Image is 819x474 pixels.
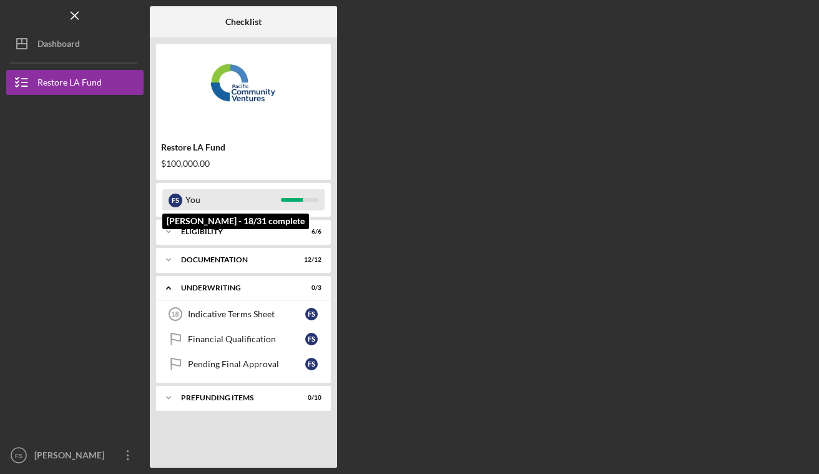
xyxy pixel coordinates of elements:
div: Prefunding Items [181,394,290,402]
div: 0 / 3 [299,284,321,292]
div: 12 / 12 [299,256,321,264]
img: Product logo [156,50,331,125]
div: [PERSON_NAME] [31,443,112,471]
a: 18Indicative Terms SheetFS [162,302,325,327]
b: Checklist [225,17,262,27]
div: Restore LA Fund [161,142,326,152]
div: Indicative Terms Sheet [188,309,305,319]
div: Eligibility [181,228,290,235]
div: 6 / 6 [299,228,321,235]
button: FS[PERSON_NAME] [6,443,144,468]
tspan: 18 [171,310,179,318]
div: $100,000.00 [161,159,326,169]
div: F S [305,308,318,320]
div: Dashboard [37,31,80,59]
div: F S [169,194,182,207]
div: Pending Final Approval [188,359,305,369]
text: FS [15,452,22,459]
div: Documentation [181,256,290,264]
div: Financial Qualification [188,334,305,344]
a: Financial QualificationFS [162,327,325,352]
button: Dashboard [6,31,144,56]
button: Restore LA Fund [6,70,144,95]
div: Restore LA Fund [37,70,102,98]
a: Pending Final ApprovalFS [162,352,325,377]
div: F S [305,333,318,345]
div: F S [305,358,318,370]
div: You [185,189,281,210]
div: Underwriting [181,284,290,292]
div: 0 / 10 [299,394,321,402]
